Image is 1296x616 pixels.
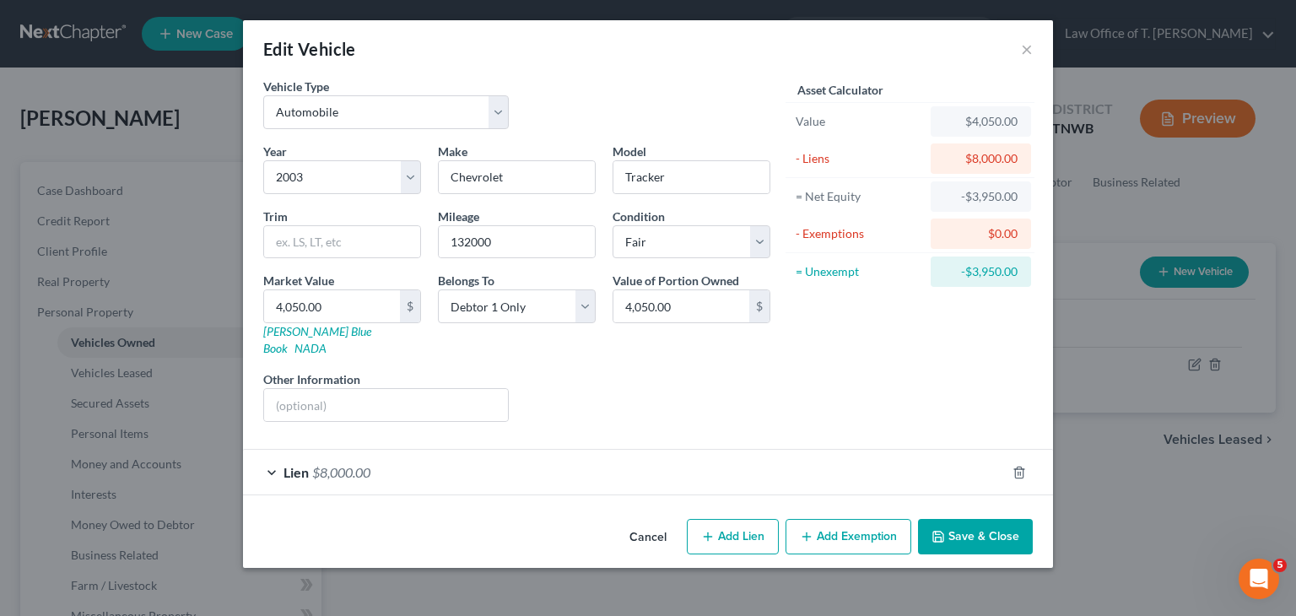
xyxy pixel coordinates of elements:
div: Edit Vehicle [263,37,356,61]
button: Cancel [616,521,680,554]
button: Add Lien [687,519,779,554]
span: $8,000.00 [312,464,370,480]
span: Belongs To [438,273,494,288]
div: $ [400,290,420,322]
input: 0.00 [613,290,749,322]
span: 5 [1273,559,1287,572]
div: - Liens [796,150,923,167]
div: Value [796,113,923,130]
input: ex. Altima [613,161,769,193]
div: $8,000.00 [944,150,1018,167]
label: Market Value [263,272,334,289]
label: Other Information [263,370,360,388]
div: $0.00 [944,225,1018,242]
a: NADA [294,341,327,355]
label: Mileage [438,208,479,225]
label: Vehicle Type [263,78,329,95]
input: ex. LS, LT, etc [264,226,420,258]
button: Save & Close [918,519,1033,554]
label: Condition [613,208,665,225]
div: = Net Equity [796,188,923,205]
span: Make [438,144,467,159]
a: [PERSON_NAME] Blue Book [263,324,371,355]
input: ex. Nissan [439,161,595,193]
button: Add Exemption [786,519,911,554]
iframe: Intercom live chat [1239,559,1279,599]
button: × [1021,39,1033,59]
div: -$3,950.00 [944,263,1018,280]
label: Year [263,143,287,160]
div: - Exemptions [796,225,923,242]
label: Asset Calculator [797,81,883,99]
label: Model [613,143,646,160]
input: 0.00 [264,290,400,322]
span: Lien [283,464,309,480]
div: -$3,950.00 [944,188,1018,205]
div: $ [749,290,769,322]
div: = Unexempt [796,263,923,280]
div: $4,050.00 [944,113,1018,130]
label: Trim [263,208,288,225]
label: Value of Portion Owned [613,272,739,289]
input: -- [439,226,595,258]
input: (optional) [264,389,508,421]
